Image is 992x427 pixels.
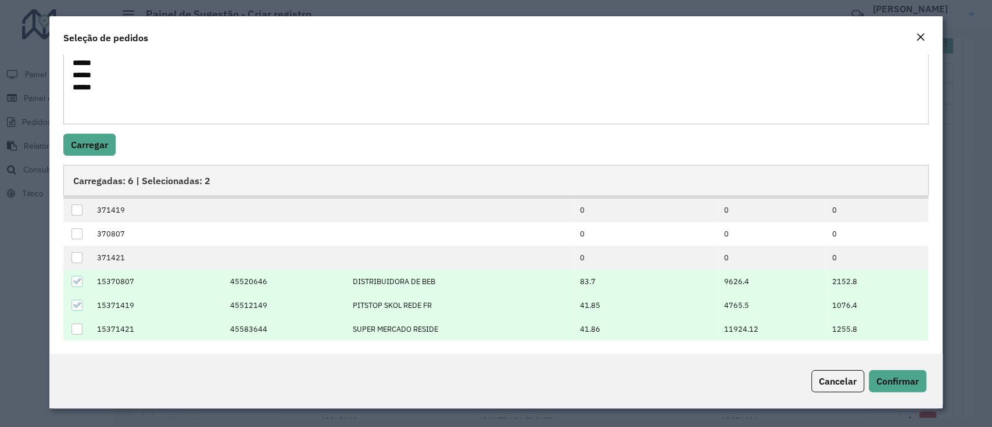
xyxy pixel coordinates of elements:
[826,270,929,293] td: 2152.8
[826,317,929,341] td: 1255.8
[819,375,857,387] span: Cancelar
[346,270,574,293] td: DISTRIBUIDORA DE BEB
[224,317,346,341] td: 45583644
[718,317,826,341] td: 11924.12
[91,246,224,270] td: 371421
[574,222,718,246] td: 0
[826,199,929,223] td: 0
[718,293,826,317] td: 4765.5
[811,370,864,392] button: Cancelar
[718,246,826,270] td: 0
[91,222,224,246] td: 370807
[876,375,919,387] span: Confirmar
[916,33,925,42] em: Fechar
[574,317,718,341] td: 41.86
[718,222,826,246] td: 0
[826,246,929,270] td: 0
[869,370,926,392] button: Confirmar
[346,317,574,341] td: SUPER MERCADO RESIDE
[346,293,574,317] td: PITSTOP SKOL REDE FR
[574,293,718,317] td: 41.85
[91,317,224,341] td: 15371421
[63,134,116,156] button: Carregar
[91,199,224,223] td: 371419
[574,246,718,270] td: 0
[224,293,346,317] td: 45512149
[91,270,224,293] td: 15370807
[574,199,718,223] td: 0
[574,270,718,293] td: 83.7
[912,30,929,45] button: Close
[826,293,929,317] td: 1076.4
[718,270,826,293] td: 9626.4
[91,293,224,317] td: 15371419
[224,270,346,293] td: 45520646
[63,165,928,195] div: Carregadas: 6 | Selecionadas: 2
[718,199,826,223] td: 0
[63,31,148,45] h4: Seleção de pedidos
[826,222,929,246] td: 0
